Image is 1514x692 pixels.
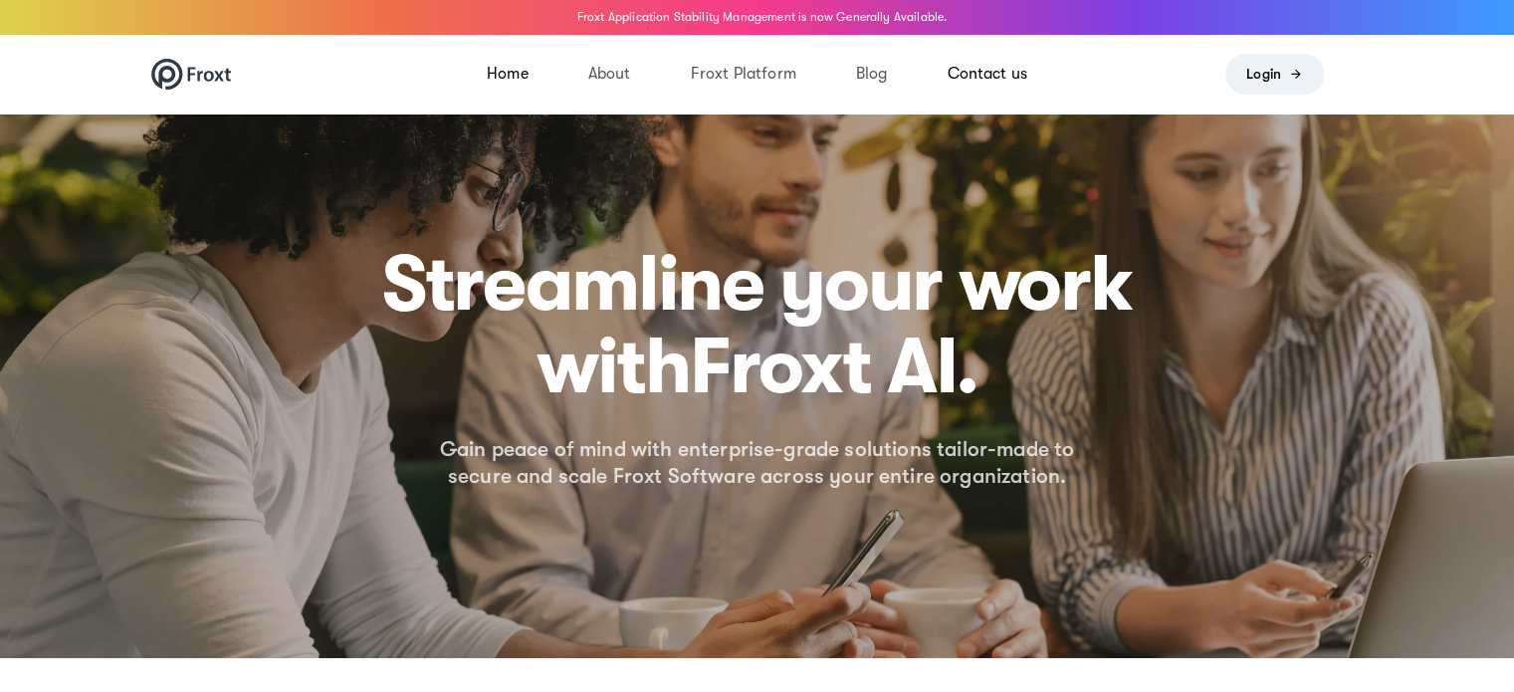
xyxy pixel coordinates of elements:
p: Froxt Application Stability Management is now Generally Available. [577,5,948,29]
a: Froxt Platform [660,35,825,114]
a: Contact us [917,35,1057,114]
img: Froxt Application [151,59,231,90]
span: Froxt AI. [690,327,977,409]
span: Login [1246,66,1281,84]
h1: Streamline your work with [366,244,1147,408]
a: Login [1225,54,1324,95]
h5: Gain peace of mind with enterprise-grade solutions tailor-made to secure and scale Froxt Software... [366,436,1147,491]
a: Froxt Application Froxt Application Froxt Application Froxt Application Froxt Application [151,59,231,90]
a: About [558,35,661,114]
a: Home [457,35,558,114]
a: Blog [826,35,918,114]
